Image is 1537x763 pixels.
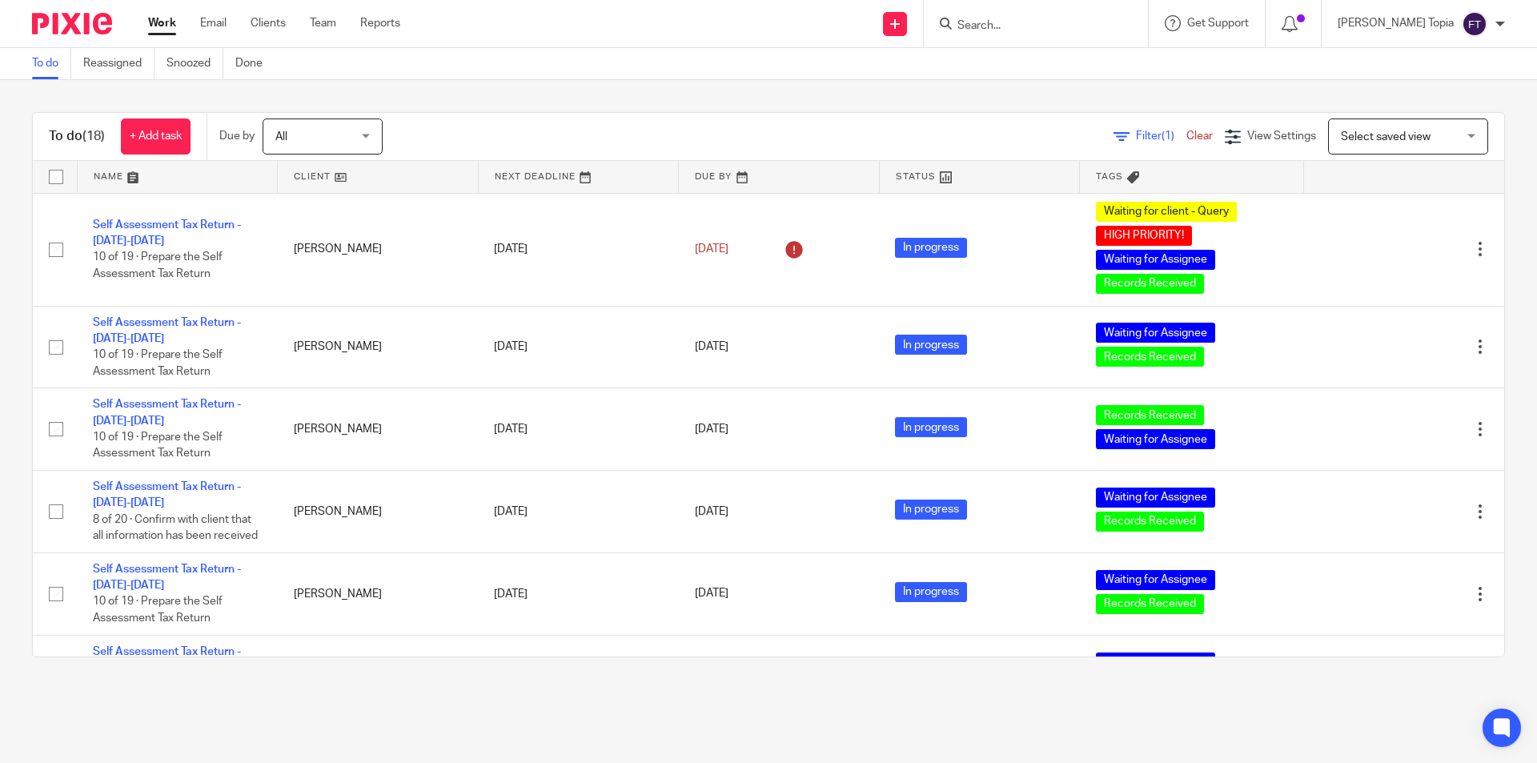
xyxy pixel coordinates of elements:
[278,306,479,388] td: [PERSON_NAME]
[1096,202,1237,222] span: Waiting for client - Query
[895,417,967,437] span: In progress
[695,506,728,517] span: [DATE]
[82,130,105,143] span: (18)
[278,388,479,471] td: [PERSON_NAME]
[1096,347,1204,367] span: Records Received
[1462,11,1487,37] img: svg%3E
[93,219,241,247] a: Self Assessment Tax Return - [DATE]-[DATE]
[93,432,223,460] span: 10 of 19 · Prepare the Self Assessment Tax Return
[83,48,155,79] a: Reassigned
[478,471,679,553] td: [DATE]
[200,15,227,31] a: Email
[167,48,223,79] a: Snoozed
[695,588,728,600] span: [DATE]
[32,48,71,79] a: To do
[1096,570,1215,590] span: Waiting for Assignee
[1096,323,1215,343] span: Waiting for Assignee
[1096,226,1192,246] span: HIGH PRIORITY!
[278,471,479,553] td: [PERSON_NAME]
[310,15,336,31] a: Team
[93,349,223,377] span: 10 of 19 · Prepare the Self Assessment Tax Return
[1096,653,1215,673] span: Waiting for Assignee
[956,19,1100,34] input: Search
[148,15,176,31] a: Work
[360,15,400,31] a: Reports
[478,388,679,471] td: [DATE]
[93,252,223,280] span: 10 of 19 · Prepare the Self Assessment Tax Return
[478,193,679,306] td: [DATE]
[895,500,967,520] span: In progress
[895,582,967,602] span: In progress
[1096,274,1204,294] span: Records Received
[32,13,112,34] img: Pixie
[1338,15,1454,31] p: [PERSON_NAME] Topia
[251,15,286,31] a: Clients
[93,564,241,591] a: Self Assessment Tax Return - [DATE]-[DATE]
[93,596,223,624] span: 10 of 19 · Prepare the Self Assessment Tax Return
[1136,131,1186,142] span: Filter
[1096,405,1204,425] span: Records Received
[478,552,679,635] td: [DATE]
[93,317,241,344] a: Self Assessment Tax Return - [DATE]-[DATE]
[93,399,241,426] a: Self Assessment Tax Return - [DATE]-[DATE]
[1187,18,1249,29] span: Get Support
[1096,488,1215,508] span: Waiting for Assignee
[278,635,479,717] td: [PERSON_NAME]
[1096,429,1215,449] span: Waiting for Assignee
[478,635,679,717] td: [DATE]
[93,481,241,508] a: Self Assessment Tax Return - [DATE]-[DATE]
[895,335,967,355] span: In progress
[278,193,479,306] td: [PERSON_NAME]
[1341,131,1431,143] span: Select saved view
[1096,594,1204,614] span: Records Received
[1096,512,1204,532] span: Records Received
[695,341,728,352] span: [DATE]
[1247,131,1316,142] span: View Settings
[695,243,728,255] span: [DATE]
[93,646,241,673] a: Self Assessment Tax Return - [DATE]-[DATE]
[695,424,728,435] span: [DATE]
[1186,131,1213,142] a: Clear
[93,514,258,542] span: 8 of 20 · Confirm with client that all information has been received
[121,118,191,155] a: + Add task
[1096,250,1215,270] span: Waiting for Assignee
[1162,131,1174,142] span: (1)
[478,306,679,388] td: [DATE]
[275,131,287,143] span: All
[235,48,275,79] a: Done
[895,238,967,258] span: In progress
[1096,172,1123,181] span: Tags
[219,128,255,144] p: Due by
[278,552,479,635] td: [PERSON_NAME]
[49,128,105,145] h1: To do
